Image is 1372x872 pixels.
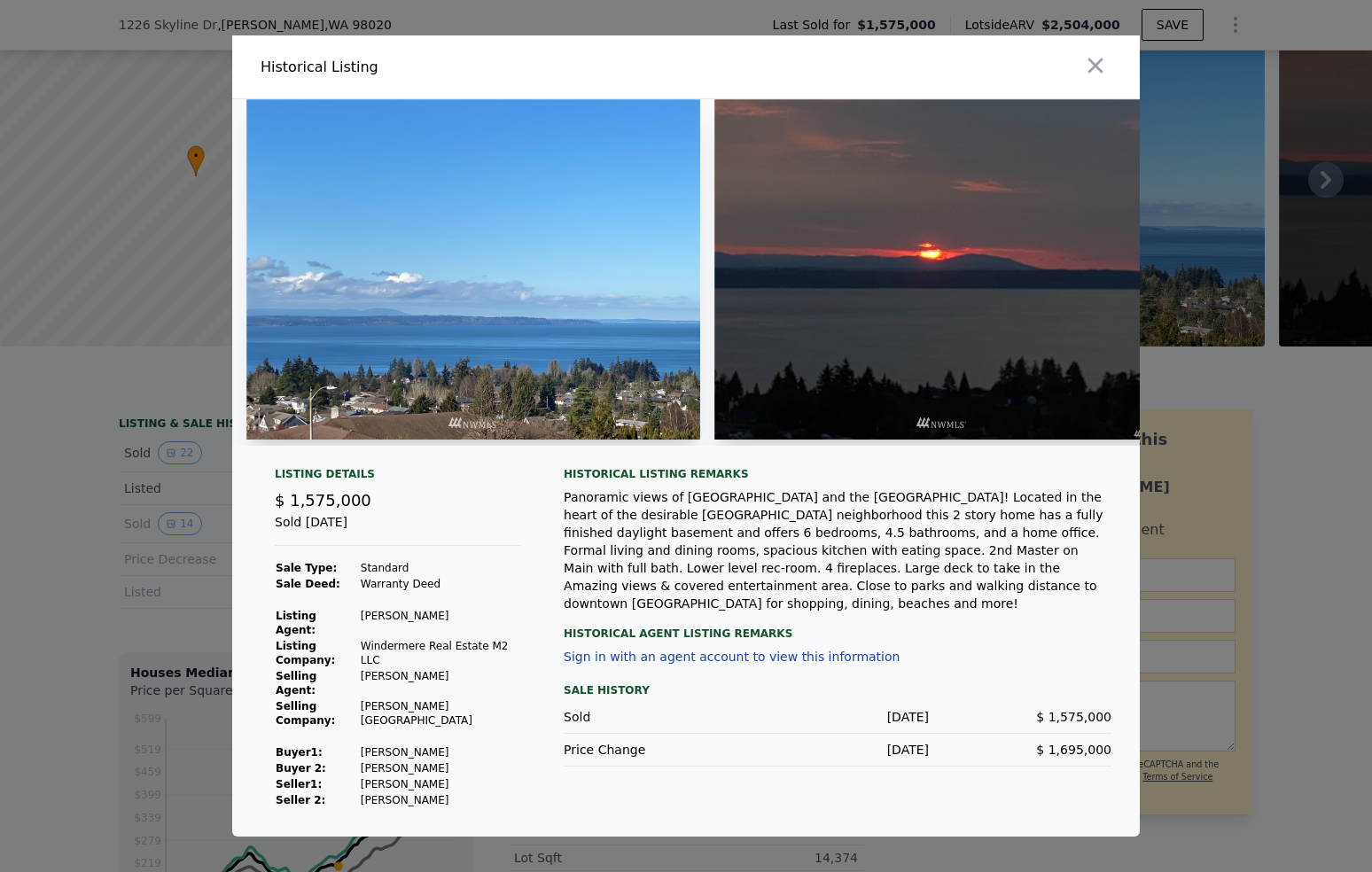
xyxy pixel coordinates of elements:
button: Sign in with an agent account to view this information [564,650,900,664]
td: [PERSON_NAME] [360,668,521,698]
td: Warranty Deed [360,576,521,592]
strong: Buyer 2: [276,762,326,775]
td: Windermere Real Estate M2 LLC [360,638,521,668]
div: Listing Details [275,467,521,488]
td: [PERSON_NAME] [360,760,521,776]
div: Sold [DATE] [275,513,521,546]
td: [PERSON_NAME] [360,608,521,638]
strong: Seller 1 : [276,778,322,790]
strong: Selling Agent: [276,670,316,697]
div: [DATE] [746,708,929,726]
img: Property Img [246,99,700,440]
img: Property Img [714,99,1168,440]
div: Price Change [564,741,746,759]
strong: Seller 2: [276,794,325,806]
span: $ 1,695,000 [1036,743,1111,757]
strong: Listing Company: [276,640,335,666]
div: Panoramic views of [GEOGRAPHIC_DATA] and the [GEOGRAPHIC_DATA]! Located in the heart of the desir... [564,488,1111,612]
strong: Selling Company: [276,700,335,727]
td: [PERSON_NAME] [360,792,521,808]
div: [DATE] [746,741,929,759]
td: [PERSON_NAME] [GEOGRAPHIC_DATA] [360,698,521,728]
div: Sold [564,708,746,726]
td: [PERSON_NAME] [360,776,521,792]
div: Historical Agent Listing Remarks [564,612,1111,641]
div: Historical Listing [261,57,679,78]
strong: Sale Deed: [276,578,340,590]
div: Sale History [564,680,1111,701]
strong: Listing Agent: [276,610,316,636]
strong: Sale Type: [276,562,337,574]
strong: Buyer 1 : [276,746,323,759]
td: [PERSON_NAME] [360,744,521,760]
div: Historical Listing remarks [564,467,1111,481]
span: $ 1,575,000 [275,491,371,510]
td: Standard [360,560,521,576]
span: $ 1,575,000 [1036,710,1111,724]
